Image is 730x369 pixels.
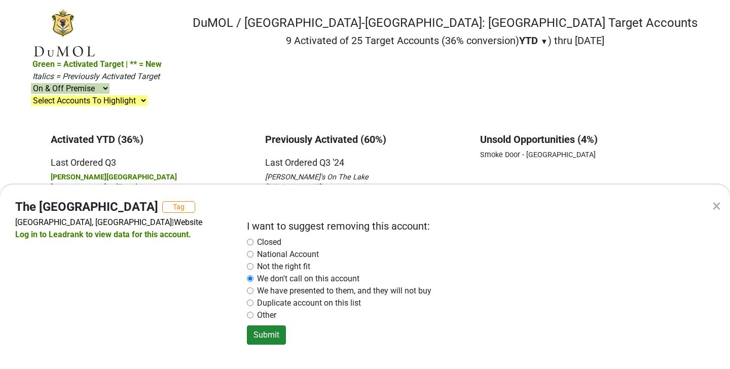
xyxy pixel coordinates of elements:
[257,261,310,273] label: Not the right fit
[247,220,696,232] h2: I want to suggest removing this account:
[174,217,202,227] a: Website
[257,285,431,297] label: We have presented to them, and they will not buy
[15,217,172,227] a: [GEOGRAPHIC_DATA], [GEOGRAPHIC_DATA]
[257,236,281,248] label: Closed
[257,273,359,285] label: We don't call on this account
[257,297,361,309] label: Duplicate account on this list
[257,309,276,321] label: Other
[162,201,195,213] button: Tag
[15,230,191,239] a: Log in to Leadrank to view data for this account.
[247,325,286,345] button: Submit
[257,248,319,261] label: National Account
[712,194,721,218] div: ×
[15,200,158,214] h4: The [GEOGRAPHIC_DATA]
[172,217,174,227] span: |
